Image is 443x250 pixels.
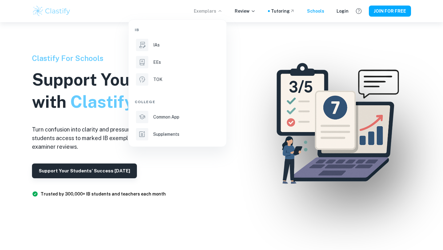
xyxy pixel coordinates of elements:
p: TOK [153,76,162,83]
a: Supplements [135,127,220,142]
p: Common App [153,114,179,120]
a: Common App [135,110,220,124]
a: TOK [135,72,220,87]
span: IB [135,27,139,33]
p: IAs [153,42,160,48]
p: EEs [153,59,161,66]
p: Supplements [153,131,179,138]
span: College [135,99,155,105]
a: EEs [135,55,220,70]
a: IAs [135,38,220,52]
